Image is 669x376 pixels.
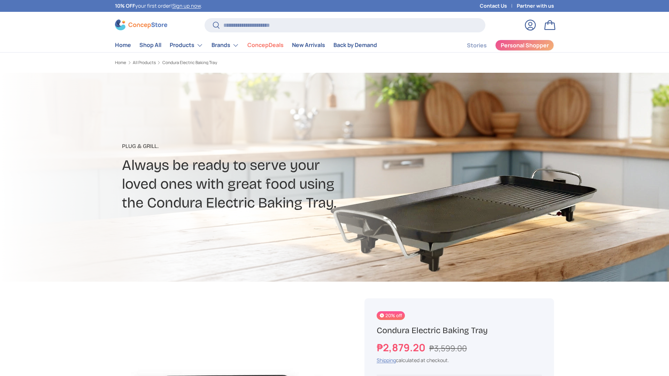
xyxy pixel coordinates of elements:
a: Personal Shopper [495,40,554,51]
a: Products [170,38,203,52]
nav: Primary [115,38,377,52]
p: Plug & Grill. [122,142,390,150]
div: calculated at checkout. [377,357,542,364]
img: ConcepStore [115,19,167,30]
a: ConcepDeals [247,38,284,52]
nav: Breadcrumbs [115,60,348,66]
span: 20% off [377,311,405,320]
strong: 10% OFF [115,2,135,9]
a: Sign up now [172,2,201,9]
strong: ₱2,879.20 [377,340,427,354]
summary: Products [166,38,207,52]
a: Home [115,38,131,52]
a: New Arrivals [292,38,325,52]
a: All Products [133,61,156,65]
a: Shop All [139,38,161,52]
p: your first order! . [115,2,202,10]
a: Condura Electric Baking Tray [162,61,217,65]
summary: Brands [207,38,243,52]
a: Shipping [377,357,396,363]
a: Partner with us [517,2,554,10]
span: Personal Shopper [501,42,549,48]
s: ₱3,599.00 [429,343,467,354]
a: Home [115,61,126,65]
h1: Condura Electric Baking Tray [377,325,542,336]
a: Back by Demand [333,38,377,52]
a: Brands [212,38,239,52]
a: Contact Us [480,2,517,10]
nav: Secondary [450,38,554,52]
h2: Always be ready to serve your loved ones with great food using the Condura Electric Baking Tray. [122,156,390,212]
a: Stories [467,39,487,52]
